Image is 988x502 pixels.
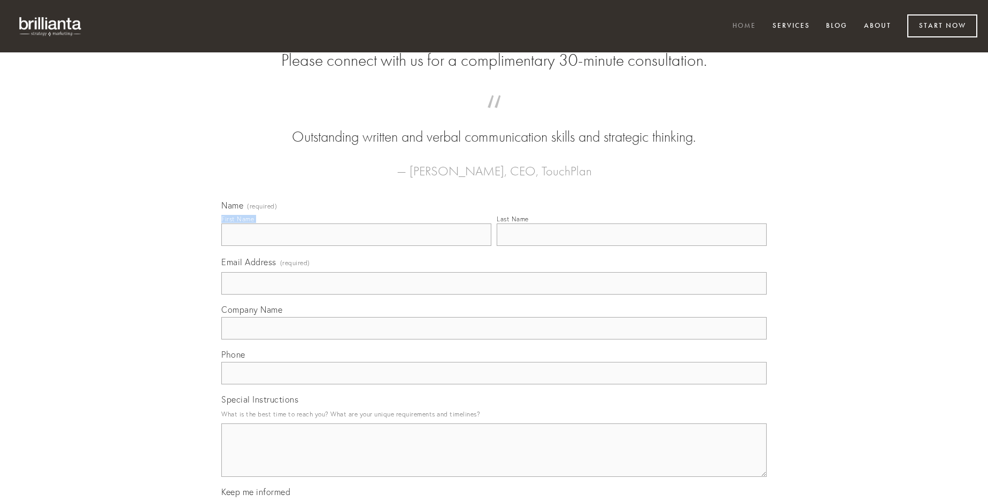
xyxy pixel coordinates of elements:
[725,18,763,35] a: Home
[221,304,282,315] span: Company Name
[238,106,750,148] blockquote: Outstanding written and verbal communication skills and strategic thinking.
[280,256,310,270] span: (required)
[11,11,91,42] img: brillianta - research, strategy, marketing
[221,394,298,405] span: Special Instructions
[221,50,767,71] h2: Please connect with us for a complimentary 30-minute consultation.
[766,18,817,35] a: Services
[221,407,767,421] p: What is the best time to reach you? What are your unique requirements and timelines?
[247,203,277,210] span: (required)
[238,148,750,182] figcaption: — [PERSON_NAME], CEO, TouchPlan
[221,215,254,223] div: First Name
[497,215,529,223] div: Last Name
[819,18,854,35] a: Blog
[238,106,750,127] span: “
[907,14,977,37] a: Start Now
[221,349,245,360] span: Phone
[221,486,290,497] span: Keep me informed
[221,200,243,211] span: Name
[857,18,898,35] a: About
[221,257,276,267] span: Email Address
